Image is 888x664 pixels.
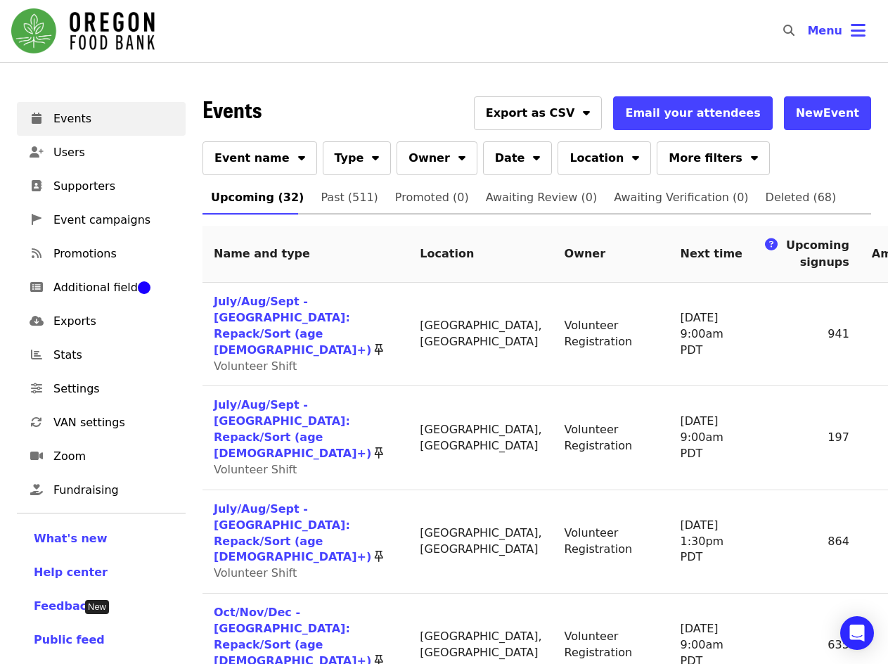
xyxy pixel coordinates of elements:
a: Promoted (0) [387,181,477,215]
a: Events [17,102,186,136]
span: Settings [53,381,174,397]
button: Toggle account menu [796,14,877,48]
th: Location [408,226,553,283]
span: Event name [214,150,290,167]
span: Help center [34,566,108,579]
span: Upcoming (32) [211,188,304,207]
a: Upcoming (32) [202,181,312,215]
div: Tooltip anchor [138,281,150,294]
div: Tooltip anchor [85,600,109,614]
i: sort-down icon [458,149,465,162]
i: sort-down icon [583,104,590,117]
div: 941 [765,326,849,343]
a: Past (511) [312,181,386,215]
i: question-circle icon [765,237,778,253]
a: Public feed [34,632,169,649]
div: 864 [765,534,849,550]
i: sort-down icon [298,149,305,162]
button: Type [323,141,392,175]
span: Additional fields [53,279,174,296]
a: Additional fields [17,271,186,305]
a: VAN settings [17,406,186,440]
button: Owner [397,141,477,175]
span: Volunteer Shift [214,359,297,373]
i: thumbtack icon [375,343,383,357]
td: Volunteer Registration [553,386,669,490]
a: Stats [17,338,186,372]
i: rss icon [32,247,41,260]
i: pennant icon [32,213,41,226]
div: [GEOGRAPHIC_DATA], [GEOGRAPHIC_DATA] [420,318,541,350]
img: Oregon Food Bank - Home [11,8,155,53]
a: Zoom [17,440,186,473]
span: Zoom [53,448,174,465]
a: July/Aug/Sept - [GEOGRAPHIC_DATA]: Repack/Sort (age [DEMOGRAPHIC_DATA]+) [214,295,371,357]
span: Type [335,150,364,167]
span: Users [53,144,174,161]
a: July/Aug/Sept - [GEOGRAPHIC_DATA]: Repack/Sort (age [DEMOGRAPHIC_DATA]+) [214,398,371,460]
a: Deleted (68) [757,181,845,215]
i: thumbtack icon [375,447,383,460]
span: Upcoming signups [786,238,849,269]
i: address-book icon [31,179,42,193]
i: sliders-h icon [31,382,42,395]
i: video icon [30,449,43,463]
i: sync icon [31,416,42,429]
td: [DATE] 9:00am PDT [669,283,753,386]
span: Supporters [53,178,174,195]
button: Feedback [34,598,94,615]
a: Awaiting Verification (0) [605,181,757,215]
span: Public feed [34,633,105,646]
span: Promotions [53,245,174,262]
button: Event name [202,141,317,175]
th: Name and type [202,226,408,283]
td: [DATE] 1:30pm PDT [669,490,753,594]
span: Location [570,150,624,167]
a: July/Aug/Sept - [GEOGRAPHIC_DATA]: Repack/Sort (age [DEMOGRAPHIC_DATA]+) [214,502,371,564]
i: thumbtack icon [375,550,383,563]
span: Export as CSV [486,105,575,122]
i: sort-down icon [751,149,758,162]
span: VAN settings [53,414,174,431]
i: hand-holding-heart icon [30,483,43,497]
th: Next time [669,226,753,283]
i: chart-bar icon [31,348,42,362]
span: Past (511) [321,188,378,207]
span: Exports [53,313,174,330]
i: sort-down icon [372,149,379,162]
a: Fundraising [17,473,186,507]
button: NewEvent [784,96,871,130]
span: Date [495,150,525,167]
a: Promotions [17,237,186,271]
button: Date [483,141,553,175]
div: Open Intercom Messenger [840,616,874,650]
span: Event campaigns [53,212,174,229]
i: bars icon [851,20,866,41]
td: Volunteer Registration [553,490,669,594]
span: Fundraising [53,482,174,499]
span: Deleted (68) [766,188,837,207]
div: 197 [765,430,849,446]
button: Email your attendees [613,96,772,130]
span: Volunteer Shift [214,566,297,580]
div: 635 [765,637,849,653]
a: Awaiting Review (0) [477,181,606,215]
button: Export as CSV [474,96,603,130]
a: Help center [34,564,169,581]
a: Event campaigns [17,203,186,237]
span: More filters [669,150,742,167]
a: Exports [17,305,186,338]
i: calendar icon [32,112,41,125]
td: [DATE] 9:00am PDT [669,386,753,490]
span: Owner [408,150,450,167]
button: Location [558,141,651,175]
i: cloud-download icon [30,314,44,328]
span: What's new [34,532,108,545]
button: More filters [657,141,769,175]
div: [GEOGRAPHIC_DATA], [GEOGRAPHIC_DATA] [420,629,541,661]
span: Volunteer Shift [214,463,297,476]
div: [GEOGRAPHIC_DATA], [GEOGRAPHIC_DATA] [420,422,541,454]
div: [GEOGRAPHIC_DATA], [GEOGRAPHIC_DATA] [420,525,541,558]
span: Stats [53,347,174,364]
i: user-plus icon [30,146,44,159]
